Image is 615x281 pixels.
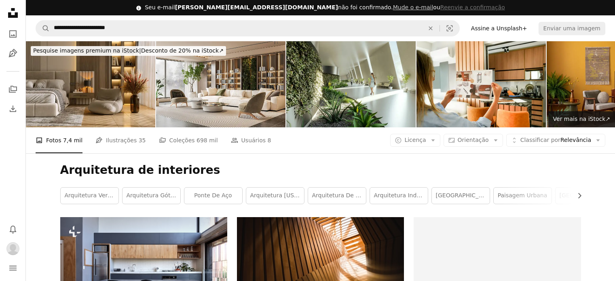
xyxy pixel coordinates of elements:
[466,22,532,35] a: Assine a Unsplash+
[26,41,155,127] img: Interior moderno do quarto com cama, mesa lateral, poltrona e estante
[393,4,505,11] span: ou
[548,111,615,127] a: Ver mais na iStock↗
[123,188,180,204] a: Arquitetura gótica
[370,188,428,204] a: Arquitetura industrial
[393,4,433,11] a: Mude o e-mail
[390,134,440,147] button: Licença
[5,26,21,42] a: Fotos
[33,47,224,54] span: Desconto de 20% na iStock ↗
[416,41,546,127] img: Arquiteta olhando para a imagem do design de interiores
[231,127,271,153] a: Usuários 8
[286,41,416,127] img: Design de interiores moderno e sustentável
[520,136,591,144] span: Relevância
[506,134,605,147] button: Classificar porRelevância
[60,269,227,277] a: uma cozinha com uma mesa e duas cadeiras
[197,136,218,145] span: 698 mil
[95,127,146,153] a: Ilustrações 35
[33,47,141,54] span: Pesquise imagens premium na iStock |
[184,188,242,204] a: ponte de aço
[175,4,338,11] span: [PERSON_NAME][EMAIL_ADDRESS][DOMAIN_NAME]
[458,137,489,143] span: Orientação
[36,20,460,36] form: Pesquise conteúdo visual em todo o site
[5,221,21,237] button: Notificações
[444,134,503,147] button: Orientação
[156,41,285,127] img: Oásis moderno: sala de estar com jardim vertical
[159,127,218,153] a: Coleções 698 mil
[6,242,19,255] img: Avatar do usuário Gabriela Lopes
[556,188,613,204] a: [GEOGRAPHIC_DATA]
[440,4,505,12] button: Reenvie a confirmação
[520,137,560,143] span: Classificar por
[5,81,21,97] a: Coleções
[404,137,426,143] span: Licença
[36,21,50,36] button: Pesquise na Unsplash
[61,188,118,204] a: arquitetura verde
[26,41,231,61] a: Pesquise imagens premium na iStock|Desconto de 20% na iStock↗
[5,101,21,117] a: Histórico de downloads
[139,136,146,145] span: 35
[422,21,440,36] button: Limpar
[268,136,271,145] span: 8
[440,21,459,36] button: Pesquisa visual
[60,163,581,177] h1: Arquitetura de interiores
[246,188,304,204] a: Arquitetura [US_STATE]
[432,188,490,204] a: [GEOGRAPHIC_DATA]
[494,188,552,204] a: Paisagem urbana
[539,22,605,35] button: Enviar uma imagem
[237,269,404,276] a: tábuas de madeira marrom
[145,4,505,12] div: Seu e-mail não foi confirmado.
[553,116,610,122] span: Ver mais na iStock ↗
[5,241,21,257] button: Perfil
[5,45,21,61] a: Ilustrações
[5,260,21,276] button: Menu
[572,188,581,204] button: rolar lista para a direita
[308,188,366,204] a: arquitetura de montanha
